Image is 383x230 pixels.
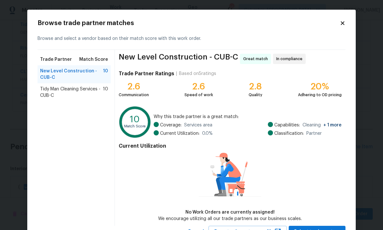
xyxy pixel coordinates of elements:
div: Adhering to OD pricing [298,92,342,98]
span: 0.0 % [202,130,213,137]
span: Tidy Man Cleaning Services - CUB-C [40,86,103,99]
div: 2.8 [249,83,262,90]
div: We encourage utilizing all our trade partners as our business scales. [158,216,302,222]
span: New Level Construction - CUB-C [40,68,103,81]
span: Great match [243,56,270,62]
div: Based on 5 ratings [179,70,216,77]
span: Partner [306,130,322,137]
span: Coverage: [160,122,182,128]
span: 10 [103,86,108,99]
h2: Browse trade partner matches [38,20,340,26]
span: + 1 more [323,123,342,127]
span: New Level Construction - CUB-C [119,54,238,64]
div: No Work Orders are currently assigned! [158,209,302,216]
div: 2.6 [184,83,213,90]
div: 20% [298,83,342,90]
div: 2.6 [119,83,149,90]
span: Why this trade partner is a great match: [154,114,342,120]
div: Speed of work [184,92,213,98]
text: 10 [130,115,140,124]
span: In compliance [276,56,305,62]
h4: Trade Partner Ratings [119,70,174,77]
div: Quality [249,92,262,98]
div: Browse and select a vendor based on their match score with this work order. [38,28,345,50]
span: 10 [103,68,108,81]
text: Match Score [124,124,146,128]
div: | [174,70,179,77]
span: Capabilities: [274,122,300,128]
span: Classification: [274,130,304,137]
span: Current Utilization: [160,130,200,137]
span: Trade Partner [40,56,72,63]
h4: Current Utilization [119,143,342,149]
span: Match Score [79,56,108,63]
span: Cleaning [302,122,342,128]
span: Services area [184,122,212,128]
div: Communication [119,92,149,98]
